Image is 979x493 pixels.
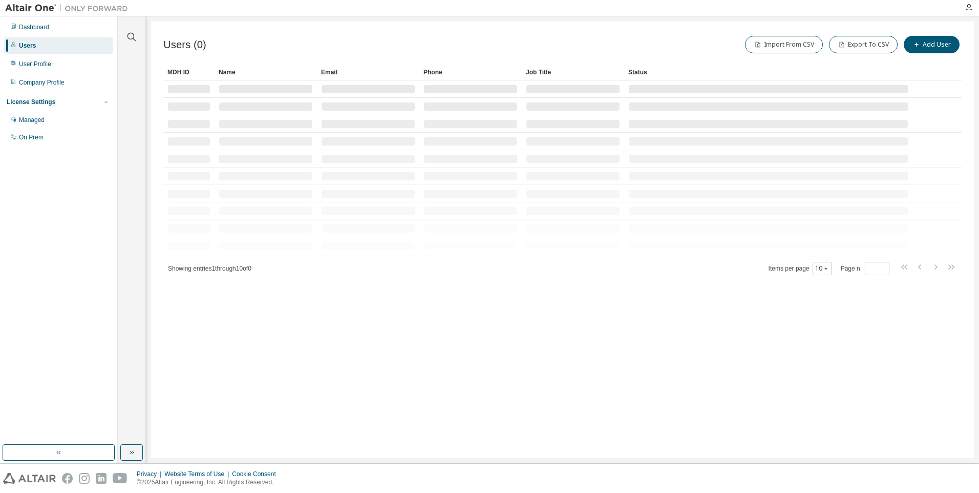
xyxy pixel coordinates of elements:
[167,64,210,80] div: MDH ID
[19,23,49,31] div: Dashboard
[904,36,960,53] button: Add User
[19,133,44,141] div: On Prem
[769,262,832,275] span: Items per page
[423,64,518,80] div: Phone
[164,470,232,478] div: Website Terms of Use
[745,36,823,53] button: Import From CSV
[219,64,313,80] div: Name
[19,60,51,68] div: User Profile
[137,470,164,478] div: Privacy
[232,470,282,478] div: Cookie Consent
[19,42,36,50] div: Users
[19,78,65,87] div: Company Profile
[7,98,55,106] div: License Settings
[829,36,898,53] button: Export To CSV
[96,473,107,484] img: linkedin.svg
[79,473,90,484] img: instagram.svg
[137,478,282,487] p: © 2025 Altair Engineering, Inc. All Rights Reserved.
[3,473,56,484] img: altair_logo.svg
[113,473,127,484] img: youtube.svg
[815,264,829,273] button: 10
[62,473,73,484] img: facebook.svg
[5,3,133,13] img: Altair One
[526,64,620,80] div: Job Title
[628,64,908,80] div: Status
[841,262,889,275] span: Page n.
[19,116,45,124] div: Managed
[168,265,251,272] span: Showing entries 1 through 10 of 0
[163,39,206,51] span: Users (0)
[321,64,415,80] div: Email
